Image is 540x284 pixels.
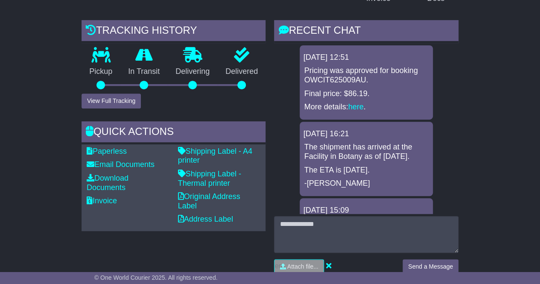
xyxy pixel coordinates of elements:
[82,121,266,144] div: Quick Actions
[87,196,117,205] a: Invoice
[304,179,429,188] p: -[PERSON_NAME]
[87,174,128,192] a: Download Documents
[94,274,218,281] span: © One World Courier 2025. All rights reserved.
[403,259,458,274] button: Send a Message
[120,67,168,76] p: In Transit
[303,129,429,139] div: [DATE] 16:21
[82,20,266,43] div: Tracking history
[178,192,240,210] a: Original Address Label
[82,94,141,108] button: View Full Tracking
[304,102,429,112] p: More details: .
[218,67,266,76] p: Delivered
[82,67,120,76] p: Pickup
[303,53,429,62] div: [DATE] 12:51
[178,147,252,165] a: Shipping Label - A4 printer
[178,215,233,223] a: Address Label
[303,206,429,215] div: [DATE] 15:09
[178,170,241,187] a: Shipping Label - Thermal printer
[87,147,127,155] a: Paperless
[168,67,218,76] p: Delivering
[304,166,429,175] p: The ETA is [DATE].
[87,160,155,169] a: Email Documents
[304,66,429,85] p: Pricing was approved for booking OWCIT625009AU.
[304,89,429,99] p: Final price: $86.19.
[304,143,429,161] p: The shipment has arrived at the Facility in Botany as of [DATE].
[274,20,458,43] div: RECENT CHAT
[348,102,364,111] a: here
